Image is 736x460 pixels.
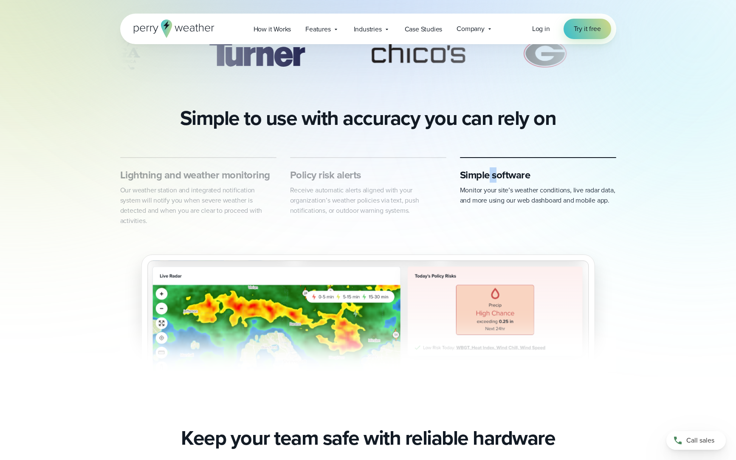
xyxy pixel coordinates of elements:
a: How it Works [246,20,299,38]
a: Try it free [564,19,611,39]
img: Golf-Slideshow-1-v2.svg [120,236,616,372]
div: 3 of 69 [196,32,317,75]
a: Case Studies [398,20,450,38]
img: Bilfinger.svg [612,32,733,75]
img: University-of-Georgia.svg [519,32,572,75]
span: Company [457,24,485,34]
h3: Policy risk alerts [290,168,446,182]
span: Call sales [686,435,714,446]
div: 6 of 69 [612,32,733,75]
h3: Lightning and weather monitoring [120,168,276,182]
div: 5 of 69 [519,32,572,75]
h2: Keep your team safe with reliable hardware [181,426,555,450]
div: slideshow [120,32,616,79]
div: 3 of 3 [120,236,616,409]
span: How it Works [254,24,291,34]
h3: Simple software [460,168,616,182]
div: 4 of 69 [358,32,479,75]
p: Receive automatic alerts aligned with your organization’s weather policies via text, push notific... [290,185,446,216]
div: slideshow [120,236,616,409]
span: Try it free [574,24,601,34]
img: Chicos.svg [358,32,479,75]
a: Call sales [666,431,726,450]
span: Features [305,24,330,34]
p: Monitor your site’s weather conditions, live radar data, and more using our web dashboard and mob... [460,185,616,206]
p: Our weather station and integrated notification system will notify you when severe weather is det... [120,185,276,226]
span: Case Studies [405,24,443,34]
a: Log in [532,24,550,34]
div: 2 of 69 [87,32,155,75]
h2: Simple to use with accuracy you can rely on [180,106,556,130]
span: Industries [354,24,382,34]
img: PGA.svg [87,32,155,75]
img: Turner-Construction_1.svg [196,32,317,75]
